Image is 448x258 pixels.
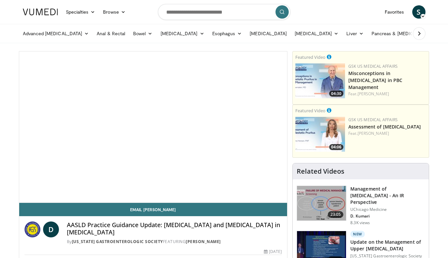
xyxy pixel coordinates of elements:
a: [PERSON_NAME] [186,239,221,244]
video-js: Video Player [19,51,287,203]
a: Misconceptions in [MEDICAL_DATA] in PBC Management [348,70,402,90]
a: [PERSON_NAME] [358,91,389,97]
img: VuMedi Logo [23,9,58,15]
p: D. Kumari [350,214,425,219]
span: 23:05 [328,211,344,218]
div: Feat. [348,91,426,97]
a: Browse [99,5,129,19]
h4: Related Videos [297,167,344,175]
a: Specialties [62,5,99,19]
a: Email [PERSON_NAME] [19,203,287,216]
a: D [43,221,59,237]
a: Pancreas & [MEDICAL_DATA] [368,27,445,40]
a: [MEDICAL_DATA] [157,27,208,40]
img: aa8aa058-1558-4842-8c0c-0d4d7a40e65d.jpg.150x105_q85_crop-smart_upscale.jpg [295,63,345,98]
a: Assessment of [MEDICAL_DATA] [348,124,421,130]
a: [PERSON_NAME] [358,130,389,136]
a: 23:05 Management of [MEDICAL_DATA] - An IR Perspective UChicago Medicine D. Kumari 8.3K views [297,186,425,225]
a: 04:30 [295,63,345,98]
small: Featured Video [295,108,325,114]
h3: Update on the Management of Upper [MEDICAL_DATA] [350,239,425,252]
p: UChicago Medicine [350,207,425,212]
h3: Management of [MEDICAL_DATA] - An IR Perspective [350,186,425,206]
a: Liver [342,27,367,40]
a: Favorites [381,5,408,19]
a: Advanced [MEDICAL_DATA] [19,27,93,40]
div: [DATE] [264,249,282,255]
span: 04:30 [329,91,343,97]
p: 8.3K views [350,220,370,225]
p: New [350,231,365,237]
a: [MEDICAL_DATA] [246,27,291,40]
a: GSK US Medical Affairs [348,117,398,123]
a: S [412,5,425,19]
h4: AASLD Practice Guidance Update: [MEDICAL_DATA] and [MEDICAL_DATA] in [MEDICAL_DATA] [67,221,282,236]
img: f07a691c-eec3-405b-bc7b-19fe7e1d3130.150x105_q85_crop-smart_upscale.jpg [297,186,346,220]
input: Search topics, interventions [158,4,290,20]
small: Featured Video [295,54,325,60]
span: 04:06 [329,144,343,150]
img: Florida Gastroenterologic Society [25,221,40,237]
a: Esophagus [208,27,246,40]
a: GSK US Medical Affairs [348,63,398,69]
a: Bowel [129,27,156,40]
img: 31b7e813-d228-42d3-be62-e44350ef88b5.jpg.150x105_q85_crop-smart_upscale.jpg [295,117,345,152]
a: Anal & Rectal [93,27,129,40]
div: By FEATURING [67,239,282,245]
a: 04:06 [295,117,345,152]
a: [MEDICAL_DATA] [291,27,342,40]
div: Feat. [348,130,426,136]
a: [US_STATE] Gastroenterologic Society [72,239,163,244]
